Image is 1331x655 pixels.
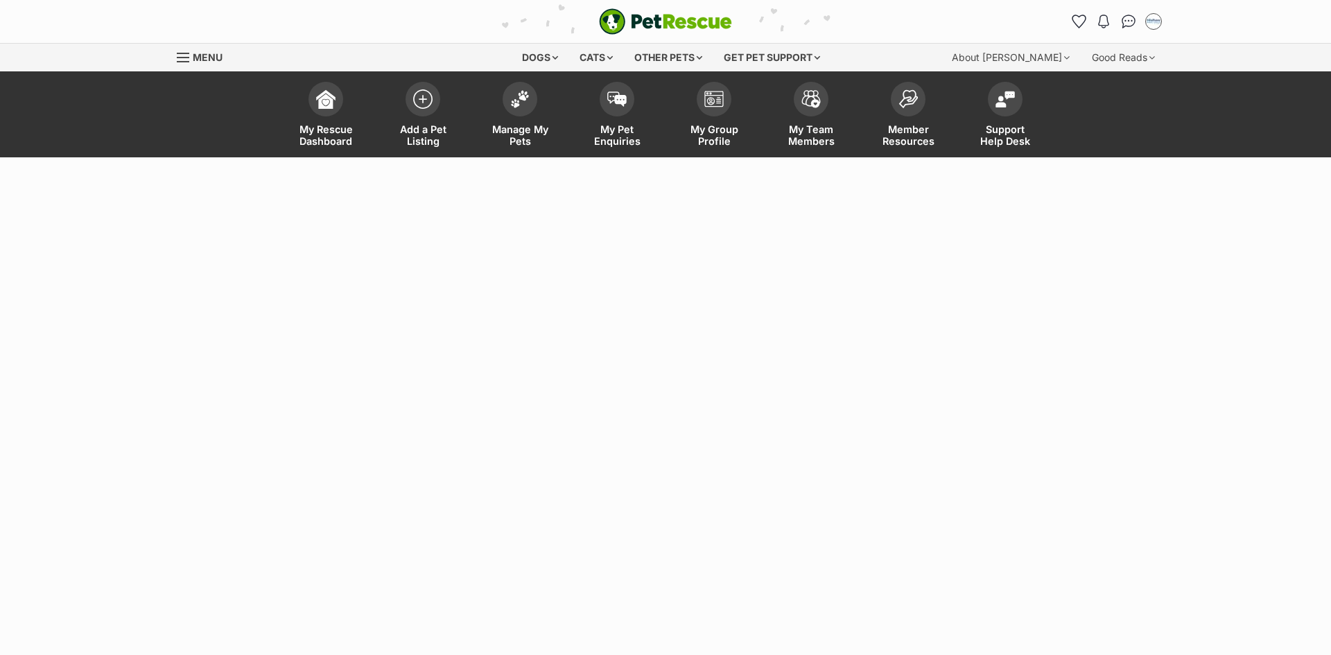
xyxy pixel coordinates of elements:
[1068,10,1090,33] a: Favourites
[995,91,1015,107] img: help-desk-icon-fdf02630f3aa405de69fd3d07c3f3aa587a6932b1a1747fa1d2bba05be0121f9.svg
[1082,44,1165,71] div: Good Reads
[193,51,223,63] span: Menu
[568,75,665,157] a: My Pet Enquiries
[1068,10,1165,33] ul: Account quick links
[898,89,918,108] img: member-resources-icon-8e73f808a243e03378d46382f2149f9095a855e16c252ad45f914b54edf8863c.svg
[512,44,568,71] div: Dogs
[714,44,830,71] div: Get pet support
[780,123,842,147] span: My Team Members
[1122,15,1136,28] img: chat-41dd97257d64d25036548639549fe6c8038ab92f7586957e7f3b1b290dea8141.svg
[316,89,336,109] img: dashboard-icon-eb2f2d2d3e046f16d808141f083e7271f6b2e854fb5c12c21221c1fb7104beca.svg
[625,44,712,71] div: Other pets
[1093,10,1115,33] button: Notifications
[974,123,1036,147] span: Support Help Desk
[1142,10,1165,33] button: My account
[374,75,471,157] a: Add a Pet Listing
[177,44,232,69] a: Menu
[665,75,763,157] a: My Group Profile
[392,123,454,147] span: Add a Pet Listing
[489,123,551,147] span: Manage My Pets
[277,75,374,157] a: My Rescue Dashboard
[570,44,623,71] div: Cats
[413,89,433,109] img: add-pet-listing-icon-0afa8454b4691262ce3f59096e99ab1cd57d4a30225e0717b998d2c9b9846f56.svg
[471,75,568,157] a: Manage My Pets
[295,123,357,147] span: My Rescue Dashboard
[683,123,745,147] span: My Group Profile
[1098,15,1109,28] img: notifications-46538b983faf8c2785f20acdc204bb7945ddae34d4c08c2a6579f10ce5e182be.svg
[510,90,530,108] img: manage-my-pets-icon-02211641906a0b7f246fdf0571729dbe1e7629f14944591b6c1af311fb30b64b.svg
[1117,10,1140,33] a: Conversations
[599,8,732,35] a: PetRescue
[704,91,724,107] img: group-profile-icon-3fa3cf56718a62981997c0bc7e787c4b2cf8bcc04b72c1350f741eb67cf2f40e.svg
[1147,15,1160,28] img: Jodie Parnell profile pic
[607,91,627,107] img: pet-enquiries-icon-7e3ad2cf08bfb03b45e93fb7055b45f3efa6380592205ae92323e6603595dc1f.svg
[801,90,821,108] img: team-members-icon-5396bd8760b3fe7c0b43da4ab00e1e3bb1a5d9ba89233759b79545d2d3fc5d0d.svg
[763,75,860,157] a: My Team Members
[957,75,1054,157] a: Support Help Desk
[942,44,1079,71] div: About [PERSON_NAME]
[599,8,732,35] img: logo-e224e6f780fb5917bec1dbf3a21bbac754714ae5b6737aabdf751b685950b380.svg
[586,123,648,147] span: My Pet Enquiries
[877,123,939,147] span: Member Resources
[860,75,957,157] a: Member Resources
